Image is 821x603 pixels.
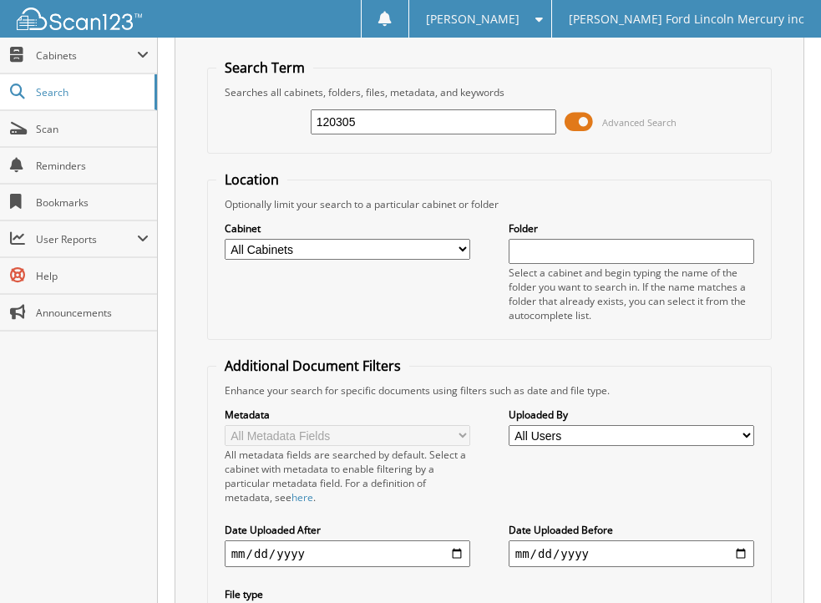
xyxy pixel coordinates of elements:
[509,221,755,236] label: Folder
[36,85,146,99] span: Search
[225,408,471,422] label: Metadata
[225,523,471,537] label: Date Uploaded After
[426,14,519,24] span: [PERSON_NAME]
[737,523,821,603] iframe: Chat Widget
[225,448,471,504] div: All metadata fields are searched by default. Select a cabinet with metadata to enable filtering b...
[602,116,677,129] span: Advanced Search
[509,408,755,422] label: Uploaded By
[36,48,137,63] span: Cabinets
[216,58,313,77] legend: Search Term
[36,269,149,283] span: Help
[291,490,313,504] a: here
[509,540,755,567] input: end
[225,221,471,236] label: Cabinet
[216,357,409,375] legend: Additional Document Filters
[216,85,763,99] div: Searches all cabinets, folders, files, metadata, and keywords
[225,587,471,601] label: File type
[36,306,149,320] span: Announcements
[509,266,755,322] div: Select a cabinet and begin typing the name of the folder you want to search in. If the name match...
[216,383,763,398] div: Enhance your search for specific documents using filters such as date and file type.
[225,540,471,567] input: start
[569,14,804,24] span: [PERSON_NAME] Ford Lincoln Mercury inc
[36,159,149,173] span: Reminders
[216,197,763,211] div: Optionally limit your search to a particular cabinet or folder
[509,523,755,537] label: Date Uploaded Before
[36,122,149,136] span: Scan
[216,170,287,189] legend: Location
[36,195,149,210] span: Bookmarks
[36,232,137,246] span: User Reports
[17,8,142,30] img: scan123-logo-white.svg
